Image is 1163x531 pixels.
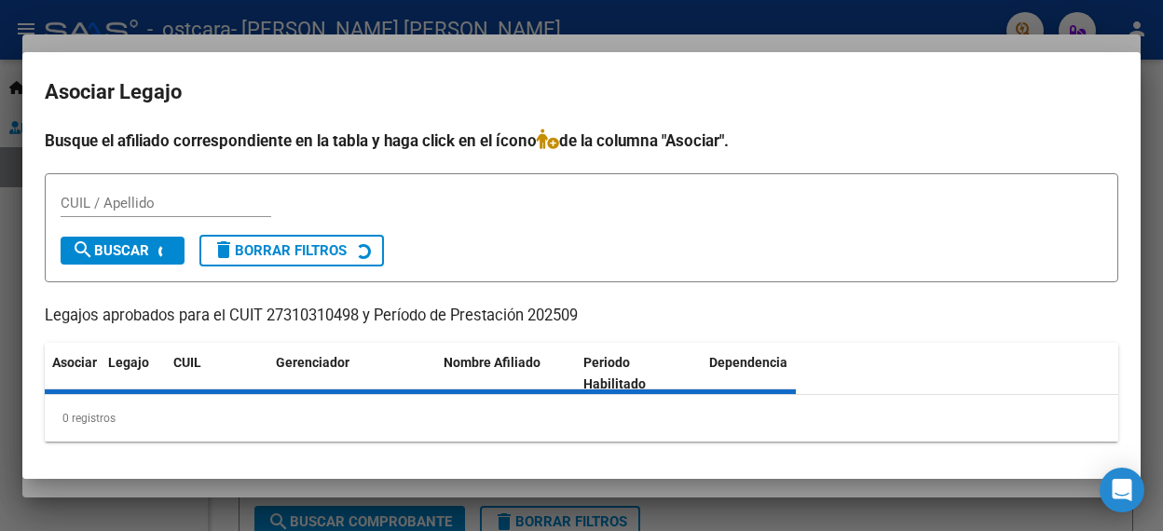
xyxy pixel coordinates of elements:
span: Asociar [52,355,97,370]
h2: Asociar Legajo [45,75,1118,110]
span: Gerenciador [276,355,349,370]
p: Legajos aprobados para el CUIT 27310310498 y Período de Prestación 202509 [45,305,1118,328]
span: Periodo Habilitado [583,355,646,391]
span: Dependencia [709,355,787,370]
datatable-header-cell: Asociar [45,343,101,404]
datatable-header-cell: Nombre Afiliado [436,343,576,404]
div: Open Intercom Messenger [1100,468,1144,512]
datatable-header-cell: Gerenciador [268,343,436,404]
button: Buscar [61,237,185,265]
span: Borrar Filtros [212,242,347,259]
span: Legajo [108,355,149,370]
span: Buscar [72,242,149,259]
mat-icon: delete [212,238,235,261]
datatable-header-cell: Legajo [101,343,166,404]
button: Borrar Filtros [199,235,384,266]
h4: Busque el afiliado correspondiente en la tabla y haga click en el ícono de la columna "Asociar". [45,129,1118,153]
span: Nombre Afiliado [444,355,540,370]
datatable-header-cell: Periodo Habilitado [576,343,702,404]
div: 0 registros [45,395,1118,442]
datatable-header-cell: Dependencia [702,343,841,404]
datatable-header-cell: CUIL [166,343,268,404]
mat-icon: search [72,238,94,261]
span: CUIL [173,355,201,370]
